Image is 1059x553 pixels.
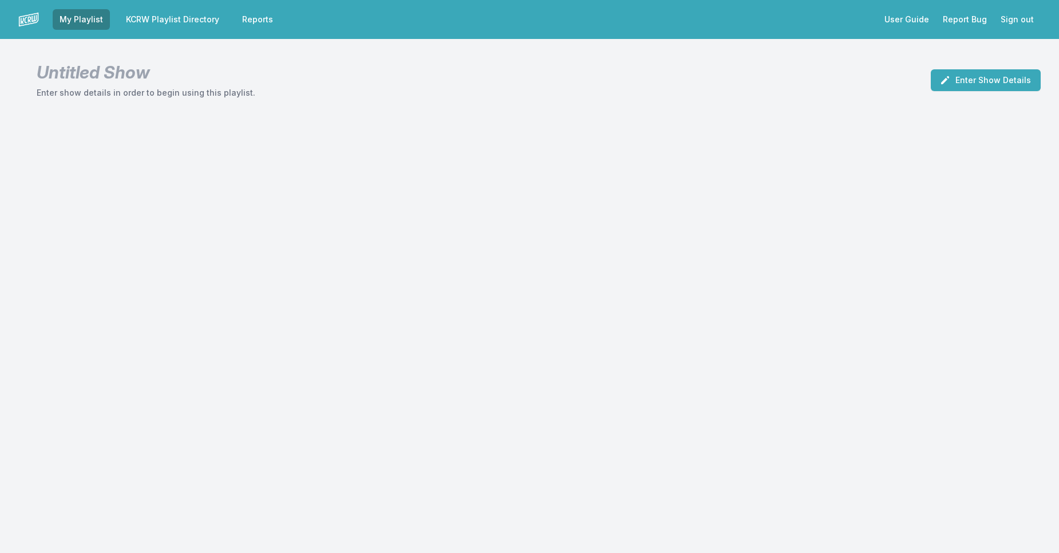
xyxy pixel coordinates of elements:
[936,9,994,30] a: Report Bug
[37,87,255,99] p: Enter show details in order to begin using this playlist.
[119,9,226,30] a: KCRW Playlist Directory
[931,69,1041,91] button: Enter Show Details
[235,9,280,30] a: Reports
[878,9,936,30] a: User Guide
[18,9,39,30] img: logo-white-87cec1fa9cbef997252546196dc51331.png
[53,9,110,30] a: My Playlist
[994,9,1041,30] button: Sign out
[37,62,255,83] h1: Untitled Show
